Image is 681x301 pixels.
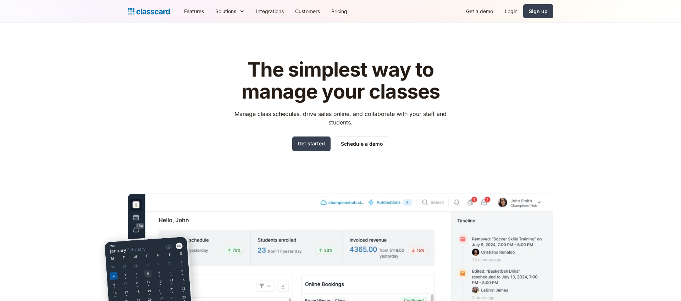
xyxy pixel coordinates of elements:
[128,6,170,16] a: home
[499,3,523,19] a: Login
[529,7,548,15] div: Sign up
[289,3,326,19] a: Customers
[178,3,210,19] a: Features
[250,3,289,19] a: Integrations
[215,7,236,15] div: Solutions
[228,110,453,127] p: Manage class schedules, drive sales online, and collaborate with your staff and students.
[523,4,553,18] a: Sign up
[228,59,453,102] h1: The simplest way to manage your classes
[335,136,389,151] a: Schedule a demo
[292,136,331,151] a: Get started
[326,3,353,19] a: Pricing
[210,3,250,19] div: Solutions
[460,3,499,19] a: Get a demo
